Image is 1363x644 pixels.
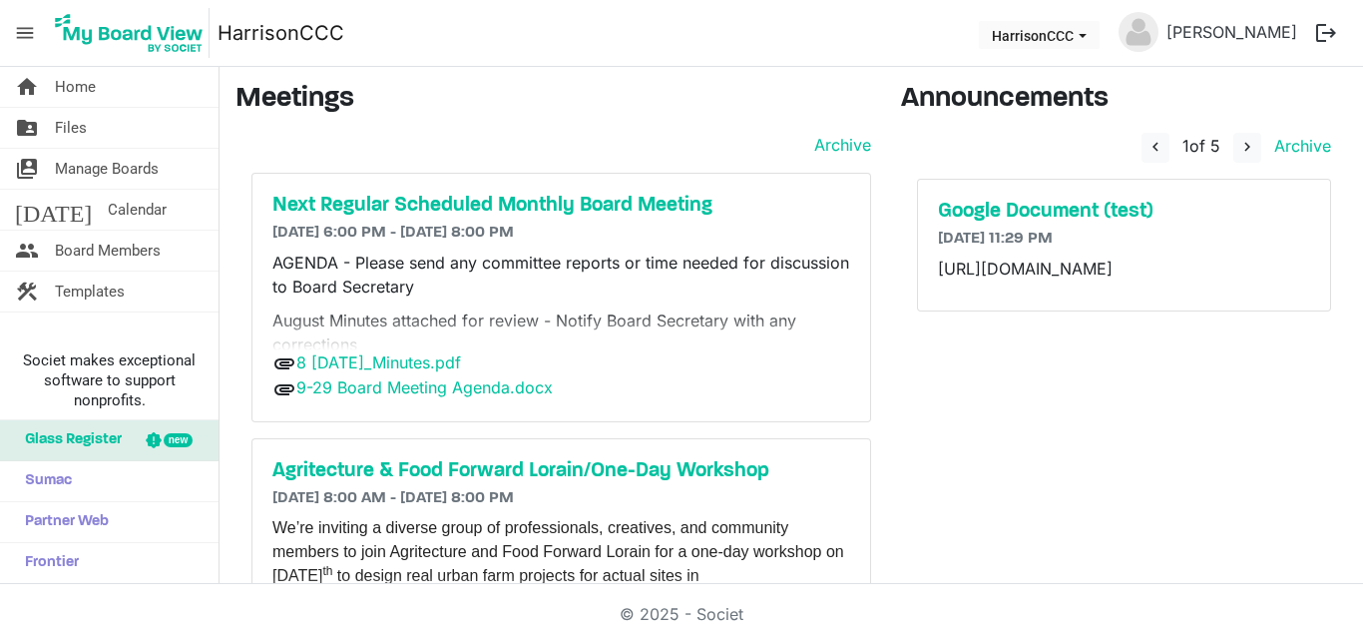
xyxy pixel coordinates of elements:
[938,200,1310,224] a: Google Document (test)
[272,224,850,243] h6: [DATE] 6:00 PM - [DATE] 8:00 PM
[272,377,296,401] span: attachment
[1141,133,1169,163] button: navigate_before
[1266,136,1331,156] a: Archive
[1233,133,1261,163] button: navigate_next
[218,13,344,53] a: HarrisonCCC
[1146,138,1164,156] span: navigate_before
[235,83,871,117] h3: Meetings
[15,231,39,271] span: people
[1182,136,1220,156] span: of 5
[55,149,159,189] span: Manage Boards
[806,133,871,157] a: Archive
[938,257,1310,281] p: [URL][DOMAIN_NAME]
[979,21,1100,49] button: HarrisonCCC dropdownbutton
[108,190,167,230] span: Calendar
[1305,12,1347,54] button: logout
[15,190,92,230] span: [DATE]
[15,502,109,542] span: Partner Web
[15,272,39,312] span: construction
[15,108,39,148] span: folder_shared
[49,8,218,58] a: My Board View Logo
[15,67,39,107] span: home
[272,309,850,356] p: August Minutes attached for review - Notify Board Secretary with any corrections
[55,67,96,107] span: Home
[1158,12,1305,52] a: [PERSON_NAME]
[55,108,87,148] span: Files
[9,350,210,410] span: Societ makes exceptional software to support nonprofits.
[901,83,1347,117] h3: Announcements
[15,149,39,189] span: switch_account
[938,231,1053,247] span: [DATE] 11:29 PM
[164,433,193,447] div: new
[272,351,296,375] span: attachment
[322,564,332,578] sup: th
[49,8,210,58] img: My Board View Logo
[272,251,850,299] p: AGENDA - Please send any committee reports or time needed for discussion to Board Secretary
[15,461,72,501] span: Sumac
[55,231,161,271] span: Board Members
[1182,136,1189,156] span: 1
[1119,12,1158,52] img: no-profile-picture.svg
[6,14,44,52] span: menu
[15,543,79,583] span: Frontier
[15,420,122,460] span: Glass Register
[272,489,850,508] h6: [DATE] 8:00 AM - [DATE] 8:00 PM
[620,604,743,624] a: © 2025 - Societ
[272,519,844,608] span: We’re inviting a diverse group of professionals, creatives, and community members to join Agritec...
[296,377,553,397] a: 9-29 Board Meeting Agenda.docx
[272,459,850,483] a: Agritecture & Food Forward Lorain/One-Day Workshop
[272,194,850,218] a: Next Regular Scheduled Monthly Board Meeting
[55,272,125,312] span: Templates
[296,352,461,372] a: 8 [DATE]_Minutes.pdf
[1238,138,1256,156] span: navigate_next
